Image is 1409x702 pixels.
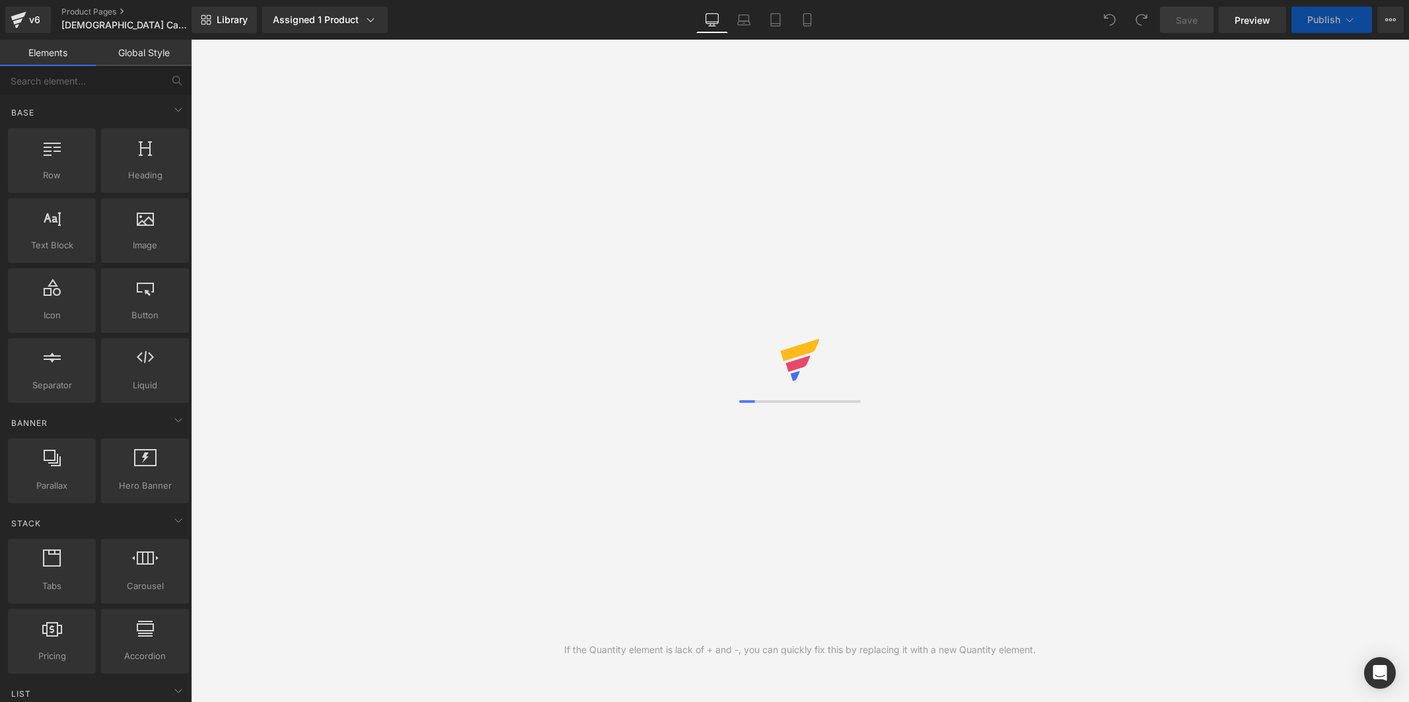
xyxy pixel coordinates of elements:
[217,14,248,26] span: Library
[61,20,188,30] span: [DEMOGRAPHIC_DATA] Canvas
[5,7,51,33] a: v6
[105,378,185,392] span: Liquid
[1291,7,1372,33] button: Publish
[12,579,92,593] span: Tabs
[105,238,185,252] span: Image
[728,7,760,33] a: Laptop
[12,649,92,663] span: Pricing
[1176,13,1198,27] span: Save
[12,479,92,493] span: Parallax
[1097,7,1123,33] button: Undo
[105,308,185,322] span: Button
[10,687,32,700] span: List
[1377,7,1404,33] button: More
[1235,13,1270,27] span: Preview
[760,7,791,33] a: Tablet
[564,643,1036,657] div: If the Quantity element is lack of + and -, you can quickly fix this by replacing it with a new Q...
[696,7,728,33] a: Desktop
[105,168,185,182] span: Heading
[12,308,92,322] span: Icon
[12,378,92,392] span: Separator
[12,168,92,182] span: Row
[26,11,43,28] div: v6
[10,106,36,119] span: Base
[10,417,49,429] span: Banner
[1364,657,1396,689] div: Open Intercom Messenger
[1219,7,1286,33] a: Preview
[192,7,257,33] a: New Library
[791,7,823,33] a: Mobile
[12,238,92,252] span: Text Block
[105,579,185,593] span: Carousel
[1128,7,1155,33] button: Redo
[96,40,192,66] a: Global Style
[1307,15,1340,25] span: Publish
[105,649,185,663] span: Accordion
[10,517,42,530] span: Stack
[61,7,213,17] a: Product Pages
[105,479,185,493] span: Hero Banner
[273,13,377,26] div: Assigned 1 Product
